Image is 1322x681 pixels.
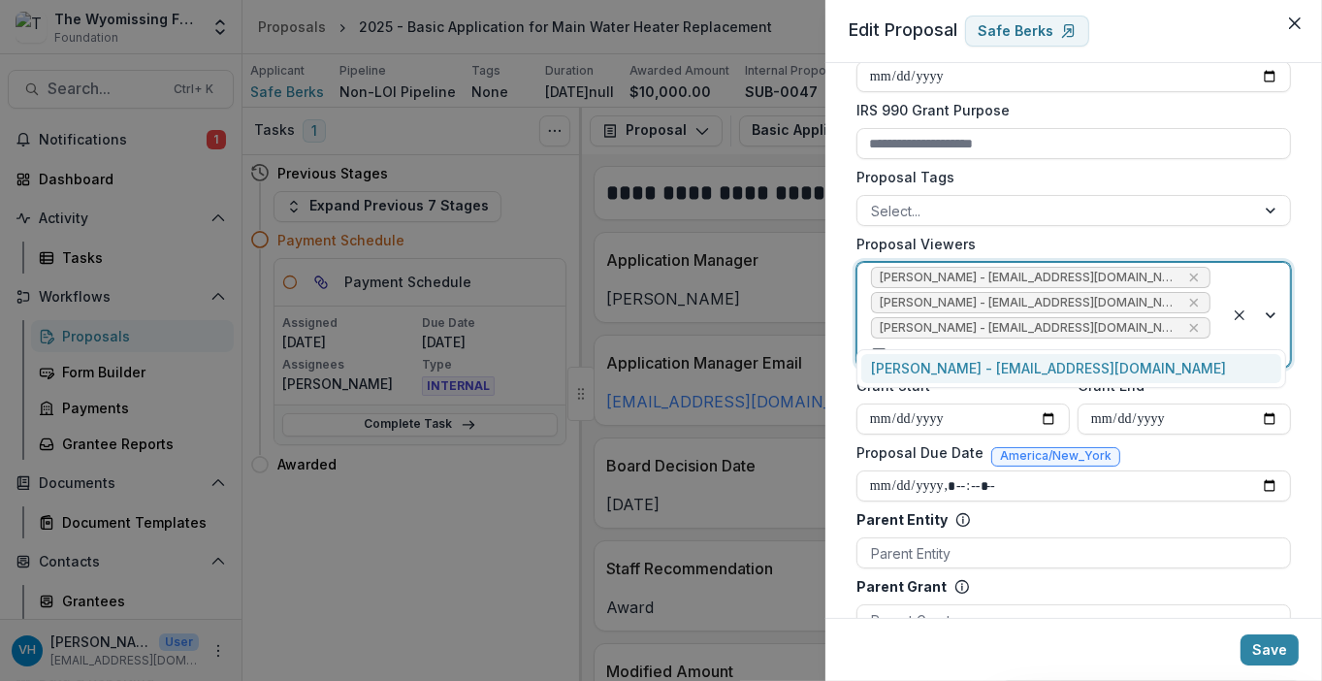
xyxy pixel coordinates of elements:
div: Remove Valeri Harteg - vharteg@wyofound.org [1185,318,1204,338]
span: [PERSON_NAME] - [EMAIL_ADDRESS][DOMAIN_NAME] [880,296,1179,309]
div: Remove Pat Giles - pgiles@wyofound.org [1185,268,1204,287]
div: Clear selected options [1228,304,1251,327]
label: Proposal Viewers [856,234,1279,254]
button: Close [1279,8,1310,39]
span: [PERSON_NAME] - [EMAIL_ADDRESS][DOMAIN_NAME] [880,321,1179,335]
label: Proposal Due Date [856,442,983,463]
div: [PERSON_NAME] - [EMAIL_ADDRESS][DOMAIN_NAME] [861,354,1280,384]
p: Parent Grant [856,576,947,597]
p: Safe Berks [978,23,1053,40]
span: America/New_York [1000,449,1112,463]
span: Edit Proposal [849,19,957,40]
p: Parent Entity [856,509,948,530]
label: Proposal Tags [856,167,1279,187]
a: Safe Berks [965,16,1089,47]
span: [PERSON_NAME] - [EMAIL_ADDRESS][DOMAIN_NAME] [880,271,1179,284]
button: Save [1241,634,1299,665]
div: Remove Kricket Yetter - kyetter@wyofound.org [1185,293,1204,312]
label: IRS 990 Grant Purpose [856,100,1279,120]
